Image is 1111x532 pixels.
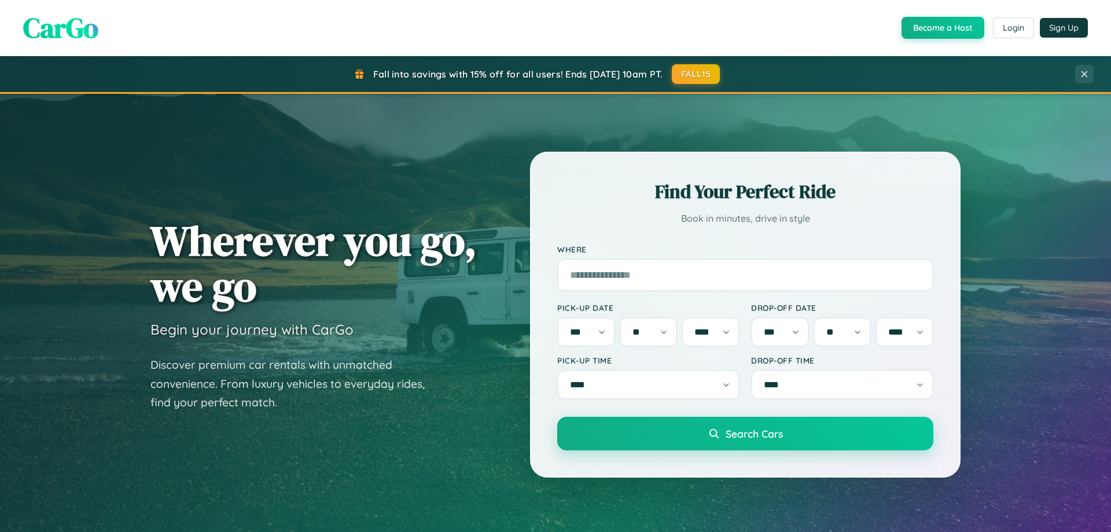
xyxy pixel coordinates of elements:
span: Search Cars [726,427,783,440]
label: Pick-up Time [557,355,740,365]
span: Fall into savings with 15% off for all users! Ends [DATE] 10am PT. [373,68,663,80]
h3: Begin your journey with CarGo [150,321,354,338]
label: Drop-off Date [751,303,933,313]
button: Sign Up [1040,18,1088,38]
p: Book in minutes, drive in style [557,210,933,227]
h1: Wherever you go, we go [150,218,477,309]
span: CarGo [23,9,98,47]
label: Drop-off Time [751,355,933,365]
p: Discover premium car rentals with unmatched convenience. From luxury vehicles to everyday rides, ... [150,355,440,412]
h2: Find Your Perfect Ride [557,179,933,204]
button: Login [993,17,1034,38]
label: Pick-up Date [557,303,740,313]
button: Search Cars [557,417,933,450]
button: FALL15 [672,64,720,84]
button: Become a Host [902,17,984,39]
label: Where [557,244,933,254]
